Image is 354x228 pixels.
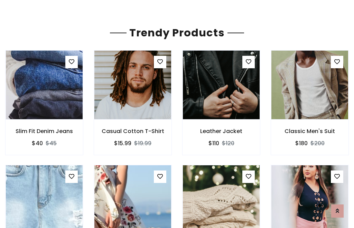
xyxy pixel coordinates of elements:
[295,140,308,147] h6: $180
[94,128,171,134] h6: Casual Cotton T-Shirt
[32,140,43,147] h6: $40
[271,128,348,134] h6: Classic Men's Suit
[222,139,234,147] del: $120
[183,128,260,134] h6: Leather Jacket
[310,139,325,147] del: $200
[208,140,219,147] h6: $110
[134,139,151,147] del: $19.99
[6,128,83,134] h6: Slim Fit Denim Jeans
[127,25,227,40] span: Trendy Products
[114,140,131,147] h6: $15.99
[46,139,57,147] del: $45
